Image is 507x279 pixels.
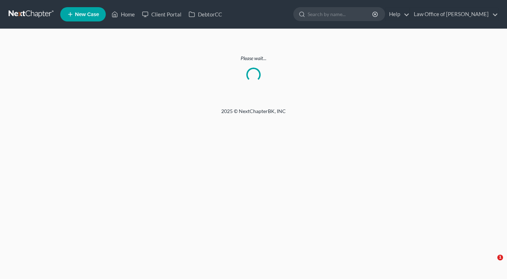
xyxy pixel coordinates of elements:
a: Law Office of [PERSON_NAME] [410,8,498,21]
a: Home [108,8,138,21]
iframe: Intercom live chat [483,255,500,272]
a: Help [385,8,409,21]
a: Client Portal [138,8,185,21]
a: DebtorCC [185,8,226,21]
span: 1 [497,255,503,260]
span: New Case [75,12,99,17]
div: 2025 © NextChapterBK, INC [49,108,458,121]
p: Please wait... [9,55,498,62]
input: Search by name... [308,8,373,21]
